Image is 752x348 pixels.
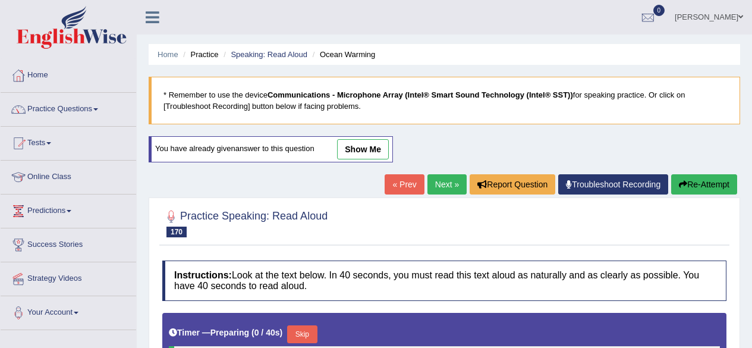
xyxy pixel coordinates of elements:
[166,227,187,237] span: 170
[251,328,254,337] b: (
[558,174,668,195] a: Troubleshoot Recording
[254,328,280,337] b: 0 / 40s
[671,174,737,195] button: Re-Attempt
[1,93,136,123] a: Practice Questions
[287,325,317,343] button: Skip
[337,139,389,159] a: show me
[1,59,136,89] a: Home
[210,328,249,337] b: Preparing
[653,5,665,16] span: 0
[158,50,178,59] a: Home
[1,228,136,258] a: Success Stories
[180,49,218,60] li: Practice
[280,328,283,337] b: )
[149,77,740,124] blockquote: * Remember to use the device for speaking practice. Or click on [Troubleshoot Recording] button b...
[1,262,136,292] a: Strategy Videos
[1,296,136,326] a: Your Account
[231,50,307,59] a: Speaking: Read Aloud
[162,261,726,300] h4: Look at the text below. In 40 seconds, you must read this text aloud as naturally and as clearly ...
[310,49,376,60] li: Ocean Warming
[149,136,393,162] div: You have already given answer to this question
[470,174,555,195] button: Report Question
[427,174,467,195] a: Next »
[1,195,136,224] a: Predictions
[385,174,424,195] a: « Prev
[1,127,136,156] a: Tests
[162,208,328,237] h2: Practice Speaking: Read Aloud
[1,161,136,190] a: Online Class
[268,90,573,99] b: Communications - Microphone Array (Intel® Smart Sound Technology (Intel® SST))
[174,270,232,280] b: Instructions:
[169,328,282,337] h5: Timer —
